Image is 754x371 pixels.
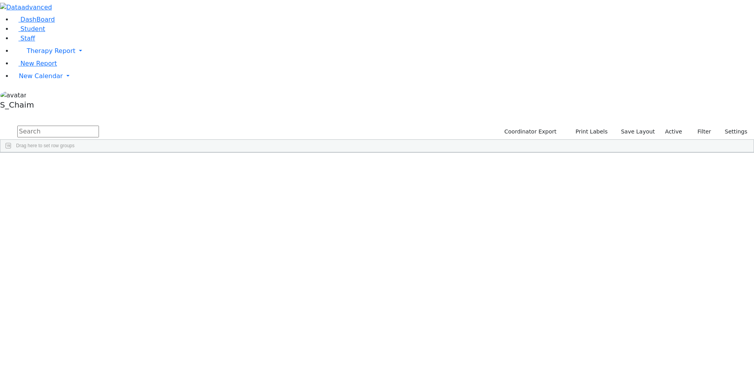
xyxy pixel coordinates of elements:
label: Active [662,126,686,138]
a: Staff [13,35,35,42]
a: DashBoard [13,16,55,23]
button: Print Labels [566,126,611,138]
a: Therapy Report [13,43,754,59]
span: Staff [20,35,35,42]
span: New Report [20,60,57,67]
input: Search [17,126,99,137]
a: New Report [13,60,57,67]
span: New Calendar [19,72,63,80]
span: Drag here to set row groups [16,143,75,148]
button: Save Layout [617,126,658,138]
button: Coordinator Export [499,126,560,138]
a: New Calendar [13,68,754,84]
span: DashBoard [20,16,55,23]
a: Student [13,25,45,33]
button: Filter [687,126,715,138]
button: Settings [715,126,751,138]
span: Student [20,25,45,33]
span: Therapy Report [27,47,75,55]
